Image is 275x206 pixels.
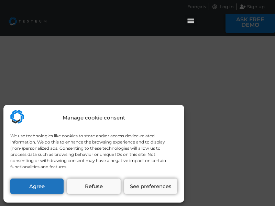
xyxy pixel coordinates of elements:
[10,179,64,194] button: Agree
[124,179,177,194] button: See preferences
[185,15,197,26] div: Menu Toggle
[10,133,177,170] div: We use technologies like cookies to store and/or access device-related information. We do this to...
[67,179,120,194] button: Refuse
[10,110,24,124] img: Testeum.com - Application crowdtesting platform
[63,114,125,122] div: Manage cookie consent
